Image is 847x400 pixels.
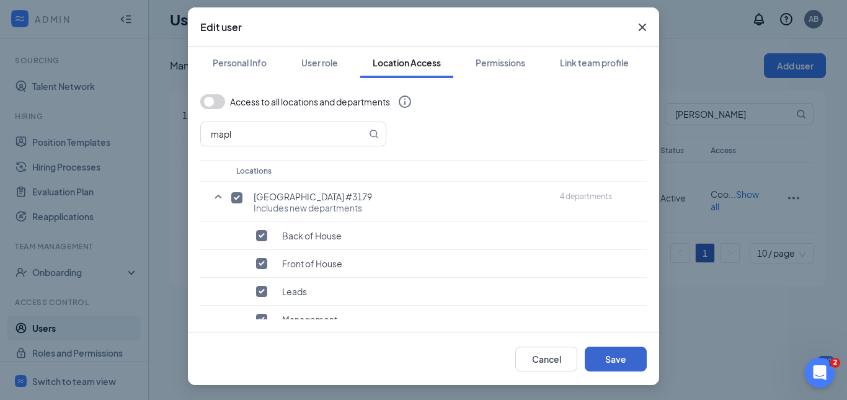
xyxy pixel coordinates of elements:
[560,56,629,69] div: Link team profile
[560,192,612,201] span: 4 departments
[211,189,226,204] svg: SmallChevronUp
[254,202,362,213] span: Includes new departments
[635,20,650,35] svg: Cross
[476,56,525,69] div: Permissions
[585,347,647,371] button: Save
[213,56,267,69] div: Personal Info
[301,56,338,69] div: User role
[626,7,659,47] button: Close
[254,191,372,202] span: [GEOGRAPHIC_DATA] #3179
[369,129,379,139] svg: MagnifyingGlass
[282,314,337,325] span: Management
[230,160,554,182] th: Locations
[515,347,577,371] button: Cancel
[282,286,307,297] span: Leads
[373,56,441,69] div: Location Access
[200,20,242,34] h3: Edit user
[397,94,412,109] svg: Info
[282,258,342,269] span: Front of House
[201,122,366,146] input: Search locations
[230,94,390,109] span: Access to all locations and departments
[282,230,342,241] span: Back of House
[805,358,835,388] iframe: Intercom live chat
[830,358,840,368] span: 2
